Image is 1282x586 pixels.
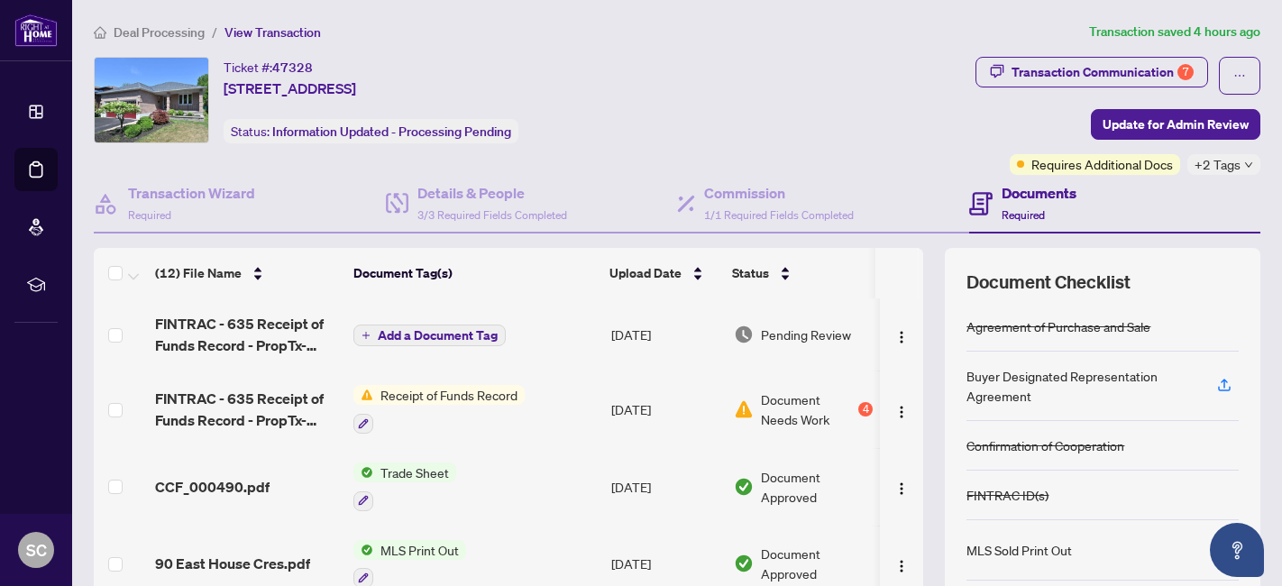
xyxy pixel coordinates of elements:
h4: Commission [704,182,854,204]
div: MLS Sold Print Out [966,540,1072,560]
span: Document Approved [761,467,873,507]
img: Document Status [734,399,754,419]
div: FINTRAC ID(s) [966,485,1048,505]
img: Status Icon [353,540,373,560]
img: Document Status [734,325,754,344]
span: Information Updated - Processing Pending [272,124,511,140]
span: View Transaction [224,24,321,41]
span: Update for Admin Review [1103,110,1249,139]
div: Agreement of Purchase and Sale [966,316,1150,336]
td: [DATE] [604,371,727,448]
span: Add a Document Tag [378,329,498,342]
img: Document Status [734,477,754,497]
button: Logo [887,320,916,349]
span: MLS Print Out [373,540,466,560]
span: FINTRAC - 635 Receipt of Funds Record - PropTx-OREA_[DATE] 08_26_18.pdf [155,388,339,431]
button: Logo [887,549,916,578]
span: Pending Review [761,325,851,344]
th: Status [725,248,878,298]
img: logo [14,14,58,47]
button: Update for Admin Review [1091,109,1260,140]
div: Status: [224,119,518,143]
img: Document Status [734,554,754,573]
span: home [94,26,106,39]
button: Transaction Communication7 [975,57,1208,87]
td: [DATE] [604,448,727,526]
span: Document Needs Work [761,389,855,429]
h4: Transaction Wizard [128,182,255,204]
div: Transaction Communication [1012,58,1194,87]
th: Upload Date [602,248,725,298]
td: [DATE] [604,298,727,371]
span: 47328 [272,60,313,76]
span: 1/1 Required Fields Completed [704,208,854,222]
span: Requires Additional Docs [1031,154,1173,174]
th: Document Tag(s) [346,248,602,298]
span: FINTRAC - 635 Receipt of Funds Record - PropTx-OREA_[DATE] 12_33_35.pdf [155,313,339,356]
span: Deal Processing [114,24,205,41]
span: 90 East House Cres.pdf [155,553,310,574]
span: CCF_000490.pdf [155,476,270,498]
img: Logo [894,330,909,344]
img: Logo [894,405,909,419]
span: plus [362,331,371,340]
div: Buyer Designated Representation Agreement [966,366,1195,406]
img: Status Icon [353,385,373,405]
img: Status Icon [353,462,373,482]
button: Status IconTrade Sheet [353,462,456,511]
span: ellipsis [1233,69,1246,82]
img: IMG-X12316236_1.jpg [95,58,208,142]
th: (12) File Name [148,248,346,298]
span: Trade Sheet [373,462,456,482]
button: Logo [887,472,916,501]
div: Confirmation of Cooperation [966,435,1124,455]
div: 7 [1177,64,1194,80]
button: Add a Document Tag [353,325,506,346]
span: Required [128,208,171,222]
button: Add a Document Tag [353,324,506,347]
span: Document Checklist [966,270,1131,295]
span: 3/3 Required Fields Completed [417,208,567,222]
span: Document Approved [761,544,873,583]
span: down [1244,160,1253,169]
h4: Documents [1002,182,1076,204]
img: Logo [894,481,909,496]
img: Logo [894,559,909,573]
div: 4 [858,402,873,417]
span: Upload Date [609,263,682,283]
span: [STREET_ADDRESS] [224,78,356,99]
span: Receipt of Funds Record [373,385,525,405]
span: SC [26,537,47,563]
span: Status [732,263,769,283]
div: Ticket #: [224,57,313,78]
span: Required [1002,208,1045,222]
button: Logo [887,395,916,424]
span: +2 Tags [1195,154,1241,175]
button: Status IconReceipt of Funds Record [353,385,525,434]
h4: Details & People [417,182,567,204]
span: (12) File Name [155,263,242,283]
li: / [212,22,217,42]
article: Transaction saved 4 hours ago [1089,22,1260,42]
button: Open asap [1210,523,1264,577]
